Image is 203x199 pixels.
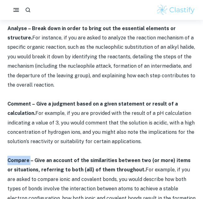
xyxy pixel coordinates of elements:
[156,4,196,16] img: Clastify logo
[7,101,178,116] strong: Comment – Give a judgment based on a given statement or result of a calculation.
[7,99,196,147] p: For example, if you are provided with the result of a pH calculation indicating a value of 3, you...
[7,157,191,173] strong: Compare – Give an account of the similarities between two (or more) items or situations, referrin...
[7,25,176,41] strong: Analyse – Break down in order to bring out the essential elements or structure.
[7,24,196,90] p: For instance, if you are asked to analyze the reaction mechanism of a specific organic reaction, ...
